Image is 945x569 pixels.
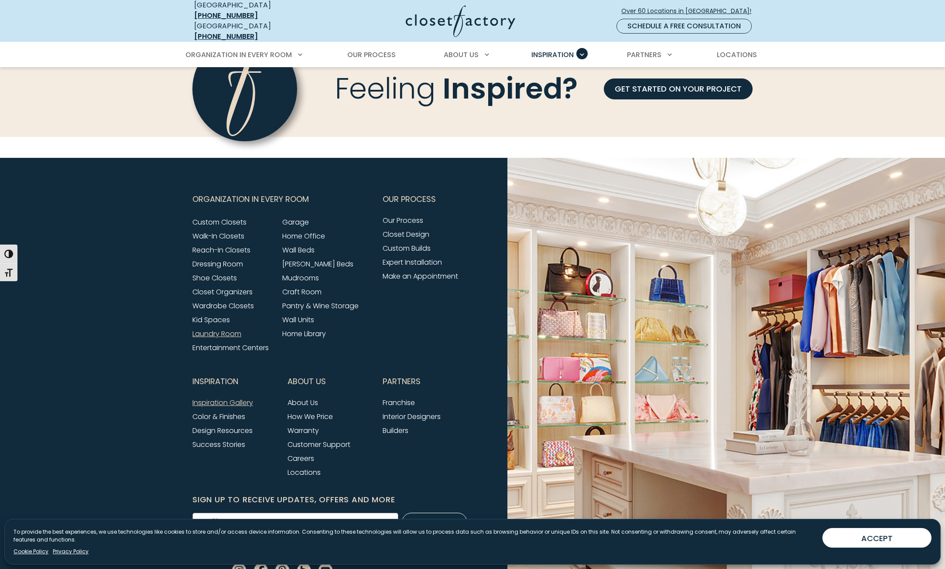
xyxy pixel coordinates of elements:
a: Shoe Closets [192,273,237,283]
a: Wardrobe Closets [192,301,254,311]
a: Custom Builds [383,243,431,253]
a: Interior Designers [383,412,441,422]
a: How We Price [288,412,333,422]
label: Email [198,518,219,525]
a: Wall Beds [282,245,315,255]
a: Customer Support [288,440,350,450]
a: Kid Spaces [192,315,230,325]
a: About Us [288,398,318,408]
a: Make an Appointment [383,271,458,281]
a: Closet Organizers [192,287,253,297]
a: Home Library [282,329,326,339]
span: Over 60 Locations in [GEOGRAPHIC_DATA]! [621,7,758,16]
a: Design Resources [192,426,253,436]
a: Garage [282,217,309,227]
button: Footer Subnav Button - Partners [383,371,467,392]
a: Franchise [383,398,415,408]
a: Dressing Room [192,259,243,269]
a: Our Process [383,215,423,225]
a: Pantry & Wine Storage [282,301,359,311]
span: Our Process [383,188,436,210]
a: Entertainment Centers [192,343,269,353]
nav: Primary Menu [179,43,766,67]
a: Careers [288,453,314,463]
a: Color & Finishes [192,412,245,422]
a: Schedule a Free Consultation [616,19,752,34]
a: GET STARTED ON YOUR PROJECT [604,78,753,99]
a: [PHONE_NUMBER] [194,10,258,20]
span: Inspiration [531,50,574,60]
span: Partners [627,50,661,60]
a: Custom Closets [192,217,247,227]
a: Inspiration Gallery [192,398,253,408]
a: Cookie Policy [14,548,48,555]
div: [GEOGRAPHIC_DATA] [194,21,321,42]
a: Success Stories [192,440,245,450]
button: Footer Subnav Button - Inspiration [192,371,277,392]
p: To provide the best experiences, we use technologies like cookies to store and/or access device i... [14,528,815,544]
span: Partners [383,371,421,392]
span: Locations [717,50,757,60]
a: Locations [288,467,321,477]
a: Warranty [288,426,319,436]
a: [PHONE_NUMBER] [194,31,258,41]
a: Laundry Room [192,329,241,339]
span: Our Process [347,50,396,60]
button: Footer Subnav Button - Organization in Every Room [192,188,372,210]
a: Walk-In Closets [192,231,244,241]
a: Expert Installation [383,257,442,267]
button: Sign Up [402,513,467,532]
span: About Us [444,50,479,60]
span: Organization in Every Room [185,50,292,60]
a: Mudrooms [282,273,319,283]
a: Closet Design [383,229,429,239]
span: Organization in Every Room [192,188,309,210]
a: Over 60 Locations in [GEOGRAPHIC_DATA]! [621,3,759,19]
span: Inspired? [442,68,578,108]
span: Inspiration [192,371,238,392]
a: Craft Room [282,287,322,297]
span: Feeling [335,68,435,108]
a: Privacy Policy [53,548,89,555]
h6: Sign Up to Receive Updates, Offers and More [192,494,467,506]
a: Home Office [282,231,325,241]
a: Wall Units [282,315,314,325]
a: [PERSON_NAME] Beds [282,259,353,269]
button: Footer Subnav Button - Our Process [383,188,467,210]
button: Footer Subnav Button - About Us [288,371,372,392]
img: Closet Factory Logo [406,5,515,37]
a: Builders [383,426,408,436]
span: About Us [288,371,326,392]
button: ACCEPT [822,528,931,548]
a: Reach-In Closets [192,245,250,255]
